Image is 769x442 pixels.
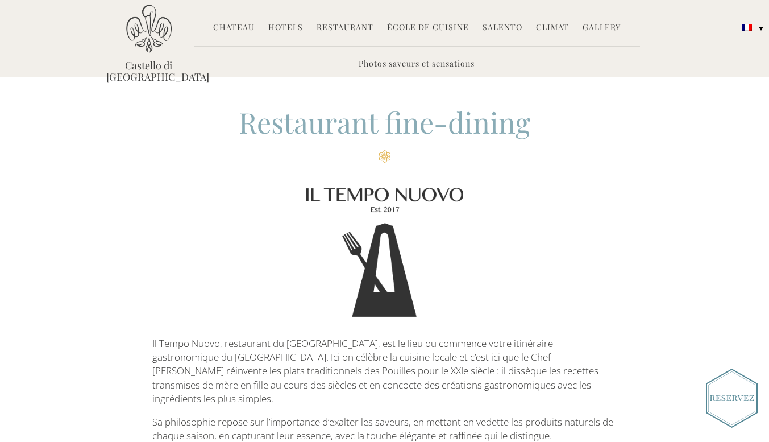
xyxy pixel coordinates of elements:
[583,22,621,35] a: Gallery
[706,369,758,428] img: Book_Button_French.png
[317,22,373,35] a: Restaurant
[483,22,522,35] a: Salento
[152,172,617,333] img: Logo of Il Tempo Nuovo Restaurant at Castello di Ugento, Puglia
[152,103,617,163] h2: Restaurant fine-dining
[536,22,569,35] a: Climat
[213,22,255,35] a: Chateau
[126,5,172,53] img: Castello di Ugento
[152,172,617,406] p: Il Tempo Nuovo, restaurant du [GEOGRAPHIC_DATA], est le lieu ou commence votre itinéraire gastron...
[106,60,192,82] a: Castello di [GEOGRAPHIC_DATA]
[387,22,469,35] a: École de Cuisine
[359,58,475,71] a: Photos saveurs et sensations
[742,24,752,31] img: Français
[268,22,303,35] a: Hotels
